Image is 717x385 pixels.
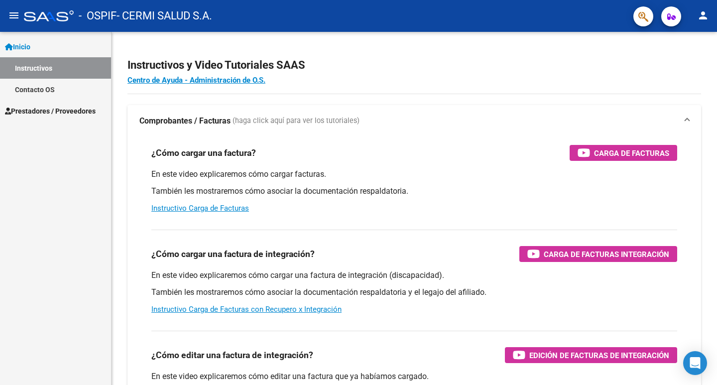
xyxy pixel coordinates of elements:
[151,169,677,180] p: En este video explicaremos cómo cargar facturas.
[570,145,677,161] button: Carga de Facturas
[594,147,669,159] span: Carga de Facturas
[151,348,313,362] h3: ¿Cómo editar una factura de integración?
[127,76,265,85] a: Centro de Ayuda - Administración de O.S.
[79,5,117,27] span: - OSPIF
[117,5,212,27] span: - CERMI SALUD S.A.
[8,9,20,21] mat-icon: menu
[139,116,231,127] strong: Comprobantes / Facturas
[151,270,677,281] p: En este video explicaremos cómo cargar una factura de integración (discapacidad).
[683,351,707,375] div: Open Intercom Messenger
[529,349,669,362] span: Edición de Facturas de integración
[151,186,677,197] p: También les mostraremos cómo asociar la documentación respaldatoria.
[151,247,315,261] h3: ¿Cómo cargar una factura de integración?
[233,116,359,127] span: (haga click aquí para ver los tutoriales)
[697,9,709,21] mat-icon: person
[5,106,96,117] span: Prestadores / Proveedores
[519,246,677,262] button: Carga de Facturas Integración
[151,287,677,298] p: También les mostraremos cómo asociar la documentación respaldatoria y el legajo del afiliado.
[127,56,701,75] h2: Instructivos y Video Tutoriales SAAS
[151,146,256,160] h3: ¿Cómo cargar una factura?
[505,347,677,363] button: Edición de Facturas de integración
[151,305,342,314] a: Instructivo Carga de Facturas con Recupero x Integración
[127,105,701,137] mat-expansion-panel-header: Comprobantes / Facturas (haga click aquí para ver los tutoriales)
[5,41,30,52] span: Inicio
[151,204,249,213] a: Instructivo Carga de Facturas
[544,248,669,260] span: Carga de Facturas Integración
[151,371,677,382] p: En este video explicaremos cómo editar una factura que ya habíamos cargado.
